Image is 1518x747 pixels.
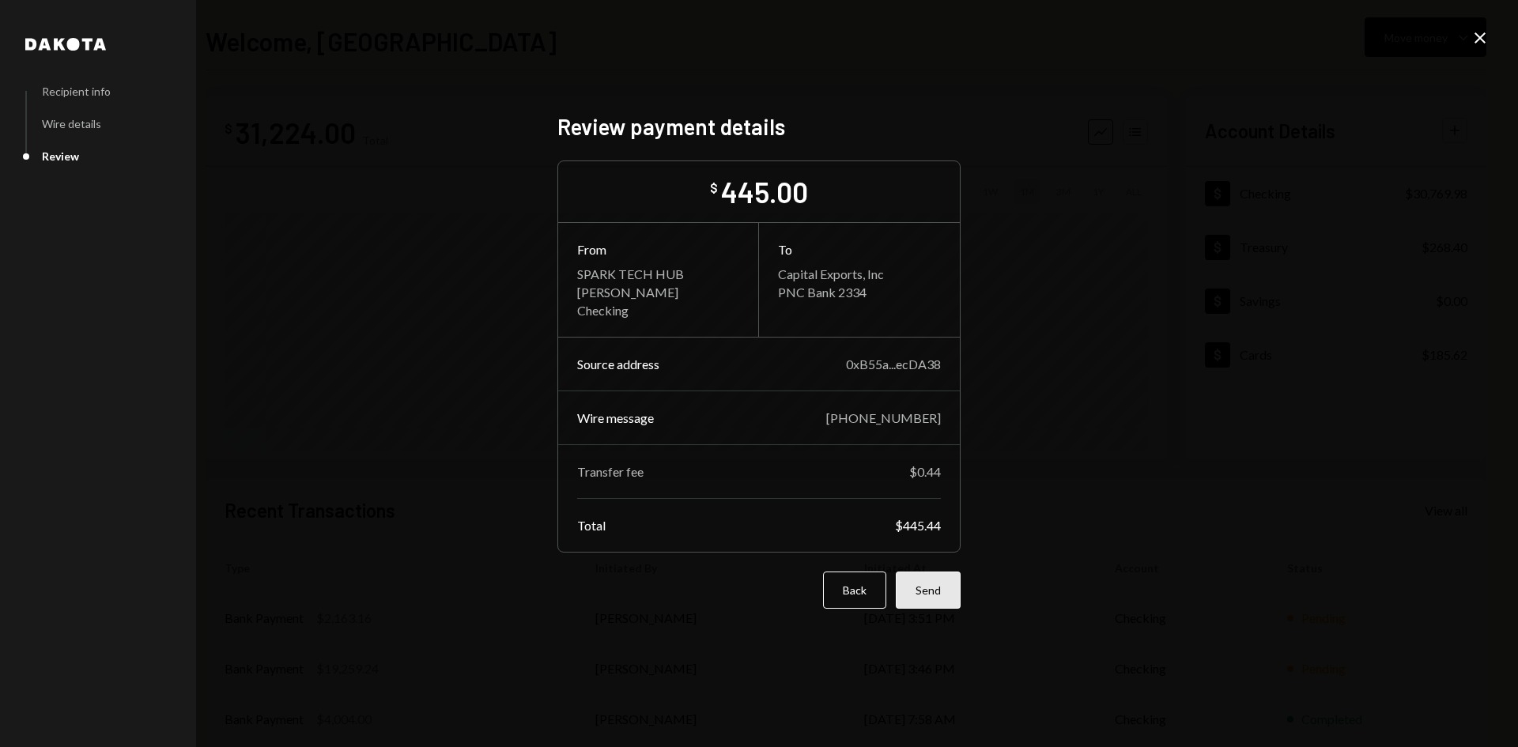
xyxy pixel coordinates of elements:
[557,111,961,142] h2: Review payment details
[721,174,808,209] div: 445.00
[42,149,79,163] div: Review
[846,357,941,372] div: 0xB55a...ecDA38
[42,117,101,130] div: Wire details
[577,357,659,372] div: Source address
[710,180,718,196] div: $
[823,572,886,609] button: Back
[778,285,941,300] div: PNC Bank 2334
[896,572,961,609] button: Send
[577,242,739,257] div: From
[42,85,111,98] div: Recipient info
[778,266,941,281] div: Capital Exports, Inc
[577,410,654,425] div: Wire message
[577,285,739,300] div: [PERSON_NAME]
[895,518,941,533] div: $445.44
[577,518,606,533] div: Total
[909,464,941,479] div: $0.44
[826,410,941,425] div: [PHONE_NUMBER]
[577,464,644,479] div: Transfer fee
[778,242,941,257] div: To
[577,303,739,318] div: Checking
[577,266,739,281] div: SPARK TECH HUB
